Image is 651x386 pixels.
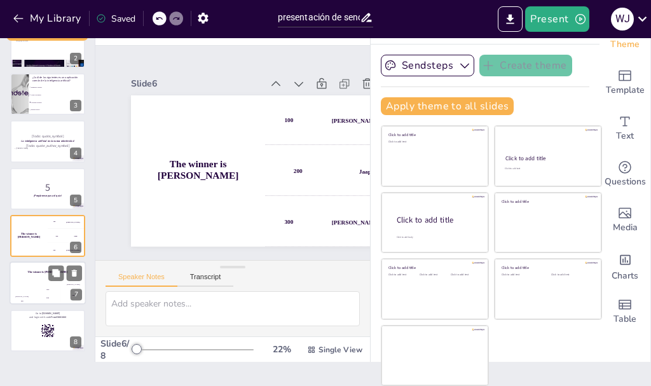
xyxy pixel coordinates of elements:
[10,73,85,115] div: 3
[35,291,60,305] div: 200
[319,345,362,355] span: Single View
[305,246,353,268] div: [PERSON_NAME]
[613,312,636,326] span: Table
[525,6,589,32] button: Present
[31,86,85,88] span: Diagnóstico médico
[388,141,479,144] div: Click to add text
[74,235,77,237] div: Jaap
[70,148,81,159] div: 4
[266,343,297,355] div: 22 %
[67,266,82,281] button: Delete Slide
[31,94,85,95] span: Cultivo de plantas
[70,336,81,348] div: 8
[10,296,35,298] div: [PERSON_NAME]
[278,8,360,27] input: Insert title
[388,132,479,137] div: Click to add title
[100,338,132,362] div: Slide 6 / 8
[381,97,514,115] button: Apply theme to all slides
[70,53,81,64] div: 2
[250,156,394,245] div: 200
[600,243,650,289] div: Add charts and graphs
[388,273,417,277] div: Click to add text
[498,6,523,32] button: Export to PowerPoint
[42,312,60,315] strong: [DOMAIN_NAME]
[381,55,474,76] button: Sendsteps
[502,198,593,203] div: Click to add title
[336,149,384,171] div: [PERSON_NAME]
[266,108,409,196] div: 100
[10,298,35,305] div: 100
[96,13,135,25] div: Saved
[505,167,589,170] div: Click to add text
[14,315,81,319] p: and login with code
[10,168,85,210] div: 5
[10,310,85,352] div: 8
[612,269,638,283] span: Charts
[610,38,640,52] span: Theme
[388,265,479,270] div: Click to add title
[505,155,590,162] div: Click to add title
[611,6,634,32] button: W J
[14,37,81,41] p: Las tecnologías detrás de la IA incluyen aprendizaje automático y procesamiento del lenguaje natu...
[10,215,85,257] div: 6
[551,273,591,277] div: Click to add text
[600,151,650,197] div: Get real-time input from your audience
[346,206,360,216] div: Jaap
[21,140,74,143] strong: La inteligencia artificial es la nueva electricidad.
[10,233,48,239] h4: The winner is [PERSON_NAME]
[48,215,85,229] div: 100
[70,242,81,253] div: 6
[10,271,86,274] h4: The winner is [PERSON_NAME]
[60,284,86,286] div: [PERSON_NAME]
[502,273,542,277] div: Click to add text
[502,265,593,270] div: Click to add title
[235,205,378,293] div: 300
[70,100,81,111] div: 3
[616,129,634,143] span: Text
[397,236,477,239] div: Click to add body
[32,76,81,83] p: ¿Cuál de las siguientes es una aplicación común de la inteligencia artificial?
[420,273,448,277] div: Click to add text
[10,8,86,29] button: My Library
[66,249,79,251] div: [PERSON_NAME]
[14,134,81,139] p: [Todo: quote_symbol]
[611,8,634,31] div: W J
[14,143,81,148] p: [Todo: quote_author_symbol]
[451,273,479,277] div: Click to add text
[10,262,86,305] div: 7
[14,312,81,315] p: Go to
[34,194,61,197] strong: ¡Prepárense para el quiz!
[31,109,85,110] span: Pintura artística
[14,147,81,149] p: [PERSON_NAME]
[106,273,177,287] button: Speaker Notes
[48,229,85,243] div: 200
[605,175,646,189] span: Questions
[48,266,64,281] button: Duplicate Slide
[31,102,85,103] span: Asistentes virtuales
[10,25,85,67] div: 2
[60,286,86,305] div: 300
[155,50,284,102] div: Slide 6
[71,289,82,301] div: 7
[35,289,60,291] div: Jaap
[479,55,572,76] button: Create theme
[48,244,85,258] div: 300
[177,273,234,287] button: Transcript
[397,215,478,226] div: Click to add title
[600,60,650,106] div: Add ready made slides
[600,106,650,151] div: Add text boxes
[600,197,650,243] div: Add images, graphics, shapes or video
[600,289,650,334] div: Add a table
[70,195,81,206] div: 5
[10,120,85,162] div: 4
[14,180,81,194] p: 5
[127,127,262,190] h4: The winner is [PERSON_NAME]
[606,83,645,97] span: Template
[613,221,638,235] span: Media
